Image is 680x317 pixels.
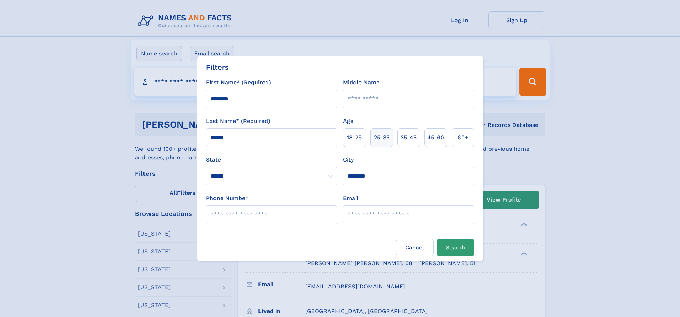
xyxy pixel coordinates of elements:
span: 45‑60 [427,133,444,142]
label: Middle Name [343,78,379,87]
div: Filters [206,62,229,73]
label: Cancel [396,239,434,256]
label: Phone Number [206,194,248,203]
label: Email [343,194,358,203]
label: City [343,155,354,164]
span: 60+ [458,133,468,142]
label: Last Name* (Required) [206,117,270,125]
span: 25‑35 [374,133,389,142]
button: Search [437,239,474,256]
label: Age [343,117,353,125]
label: First Name* (Required) [206,78,271,87]
span: 35‑45 [401,133,417,142]
label: State [206,155,337,164]
span: 18‑25 [347,133,362,142]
